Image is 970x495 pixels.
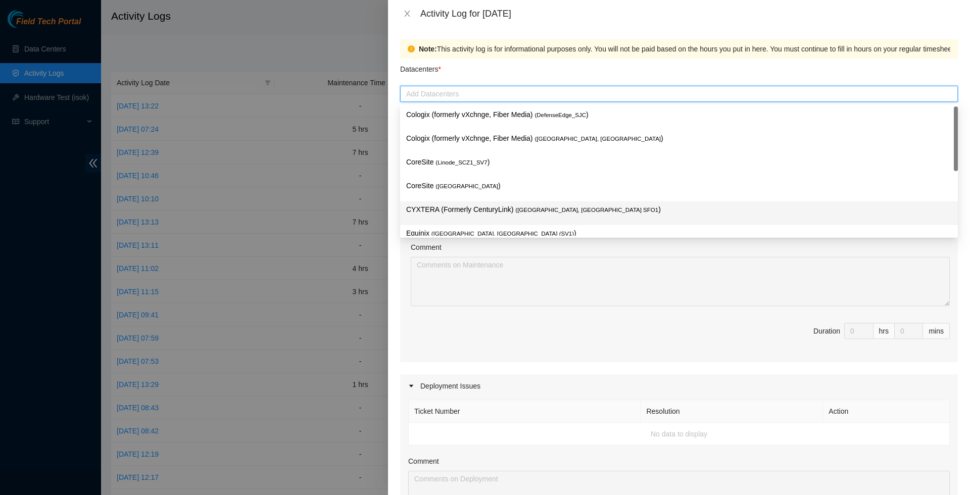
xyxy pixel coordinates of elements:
th: Resolution [641,400,823,423]
th: Ticket Number [409,400,641,423]
p: CoreSite ) [406,180,952,192]
td: No data to display [409,423,950,446]
label: Comment [411,242,442,253]
span: caret-right [408,383,414,389]
p: Datacenters [400,59,441,75]
div: Duration [813,325,840,337]
p: CYXTERA (Formerly CenturyLink) ) [406,204,952,215]
button: Close [400,9,414,19]
span: ( [GEOGRAPHIC_DATA], [GEOGRAPHIC_DATA] (SV1) [431,231,574,237]
p: CoreSite ) [406,156,952,168]
span: ( DefenseEdge_SJC [535,112,586,118]
span: ( [GEOGRAPHIC_DATA], [GEOGRAPHIC_DATA] [535,136,661,142]
span: ( [GEOGRAPHIC_DATA], [GEOGRAPHIC_DATA] SFO1 [515,207,658,213]
div: mins [923,323,950,339]
span: ( [GEOGRAPHIC_DATA] [435,183,498,189]
textarea: Comment [411,257,950,306]
span: exclamation-circle [408,45,415,52]
span: close [403,10,411,18]
strong: Note: [418,43,437,54]
div: hrs [874,323,895,339]
p: Equinix ) [406,228,952,239]
div: Deployment Issues [400,374,958,398]
span: ( Linode_SCZ1_SV7 [435,159,487,166]
th: Action [823,400,950,423]
p: Cologix (formerly vXchnge, Fiber Media) ) [406,109,952,121]
label: Comment [408,456,439,467]
p: Cologix (formerly vXchnge, Fiber Media) ) [406,133,952,144]
div: Activity Log for [DATE] [420,8,958,19]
